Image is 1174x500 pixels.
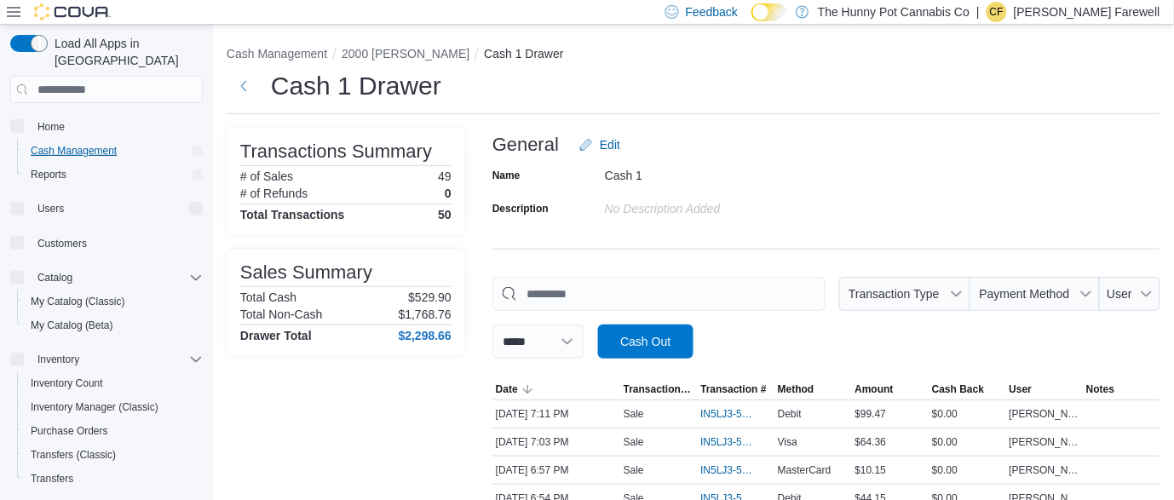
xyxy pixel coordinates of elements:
button: Purchase Orders [17,419,210,443]
span: Transfers [24,468,203,489]
p: $1,768.76 [399,307,452,321]
span: Inventory [37,353,79,366]
span: Visa [778,435,797,449]
h3: General [492,135,559,155]
button: Amount [852,379,929,399]
span: [PERSON_NAME] [1010,463,1080,477]
button: Notes [1083,379,1160,399]
button: Method [774,379,852,399]
h6: # of Refunds [240,187,308,200]
button: User [1006,379,1084,399]
span: Inventory Manager (Classic) [31,400,158,414]
a: Cash Management [24,141,124,161]
p: $529.90 [408,290,452,304]
span: Notes [1086,382,1114,396]
h3: Sales Summary [240,262,372,283]
div: $0.00 [929,460,1006,480]
span: Load All Apps in [GEOGRAPHIC_DATA] [48,35,203,69]
div: [DATE] 7:03 PM [492,432,620,452]
span: IN5LJ3-5963869 [701,435,755,449]
div: $0.00 [929,404,1006,424]
span: Purchase Orders [24,421,203,441]
span: Inventory Count [31,376,103,390]
span: Cash Out [620,333,670,350]
span: Catalog [31,267,203,288]
span: Inventory Manager (Classic) [24,397,203,417]
button: Catalog [3,266,210,290]
h4: $2,298.66 [399,329,452,342]
span: Users [31,198,203,219]
button: Cash Management [17,139,210,163]
p: The Hunny Pot Cannabis Co [818,2,970,22]
div: $0.00 [929,432,1006,452]
span: IN5LJ3-5963969 [701,407,755,421]
span: Home [31,115,203,136]
a: Customers [31,233,94,254]
button: Catalog [31,267,79,288]
span: Users [37,202,64,216]
button: Edit [573,128,627,162]
button: Inventory Manager (Classic) [17,395,210,419]
button: IN5LJ3-5963782 [701,460,772,480]
input: This is a search bar. As you type, the results lower in the page will automatically filter. [492,277,826,311]
span: Transfers (Classic) [31,448,116,462]
p: Sale [624,463,644,477]
span: My Catalog (Beta) [31,319,113,332]
label: Description [492,202,549,216]
img: Cova [34,3,111,20]
span: Reports [31,168,66,181]
span: Transfers (Classic) [24,445,203,465]
p: | [976,2,980,22]
button: Transaction # [698,379,775,399]
a: Purchase Orders [24,421,115,441]
span: Reports [24,164,203,185]
button: Home [3,113,210,138]
h6: Total Non-Cash [240,307,323,321]
a: My Catalog (Beta) [24,315,120,336]
button: Next [227,69,261,103]
span: Cash Back [932,382,984,396]
button: Payment Method [970,277,1100,311]
p: Sale [624,435,644,449]
button: Transaction Type [839,277,970,311]
span: Transfers [31,472,73,486]
span: CF [990,2,1004,22]
button: IN5LJ3-5963869 [701,432,772,452]
span: My Catalog (Classic) [31,295,125,308]
span: Inventory Count [24,373,203,394]
button: Cash Out [598,325,693,359]
span: Purchase Orders [31,424,108,438]
span: MasterCard [778,463,832,477]
button: Transaction Type [620,379,698,399]
h6: # of Sales [240,170,293,183]
span: My Catalog (Classic) [24,291,203,312]
span: Date [496,382,518,396]
span: Method [778,382,814,396]
button: Transfers (Classic) [17,443,210,467]
span: Catalog [37,271,72,284]
button: Transfers [17,467,210,491]
a: My Catalog (Classic) [24,291,132,312]
button: Customers [3,231,210,256]
h6: Total Cash [240,290,296,304]
a: Inventory Count [24,373,110,394]
a: Reports [24,164,73,185]
span: User [1108,287,1133,301]
div: Cash 1 [605,162,833,182]
span: Home [37,120,65,134]
span: Debit [778,407,802,421]
label: Name [492,169,521,182]
p: [PERSON_NAME] Farewell [1014,2,1160,22]
button: 2000 [PERSON_NAME] [342,47,469,60]
span: User [1010,382,1033,396]
span: Customers [31,233,203,254]
span: Inventory [31,349,203,370]
button: Users [31,198,71,219]
span: My Catalog (Beta) [24,315,203,336]
p: 0 [445,187,452,200]
button: IN5LJ3-5963969 [701,404,772,424]
span: $64.36 [855,435,887,449]
p: 49 [438,170,452,183]
span: [PERSON_NAME] [1010,407,1080,421]
button: Date [492,379,620,399]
